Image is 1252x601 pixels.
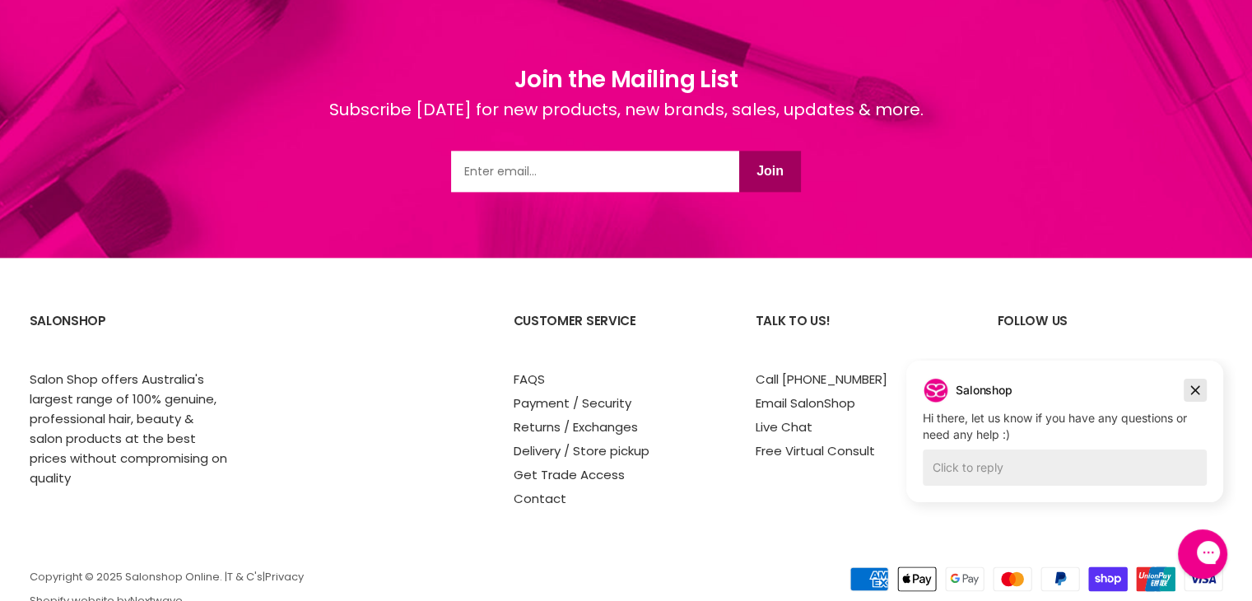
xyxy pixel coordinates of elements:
h2: SalonShop [30,300,239,369]
a: Privacy [265,569,304,585]
button: Join [739,151,801,192]
h2: Follow us [998,300,1223,369]
a: FAQS [514,370,545,388]
input: Email [451,151,739,192]
div: Subscribe [DATE] for new products, new brands, sales, updates & more. [329,97,924,151]
h2: Talk to us! [756,300,965,369]
h2: Customer Service [514,300,723,369]
a: Delivery / Store pickup [514,442,649,459]
a: Free Virtual Consult [756,442,875,459]
a: Returns / Exchanges [514,418,638,436]
a: Payment / Security [514,394,631,412]
a: T & C's [227,569,263,585]
a: Get Trade Access [514,466,625,483]
a: Contact [514,490,566,507]
h1: Join the Mailing List [329,63,924,97]
iframe: Gorgias live chat messenger [1170,524,1236,585]
a: Call [PHONE_NUMBER] [756,370,887,388]
a: Live Chat [756,418,812,436]
a: Email SalonShop [756,394,855,412]
p: Salon Shop offers Australia's largest range of 100% genuine, professional hair, beauty & salon pr... [30,370,227,488]
iframe: Gorgias live chat campaigns [894,358,1236,527]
